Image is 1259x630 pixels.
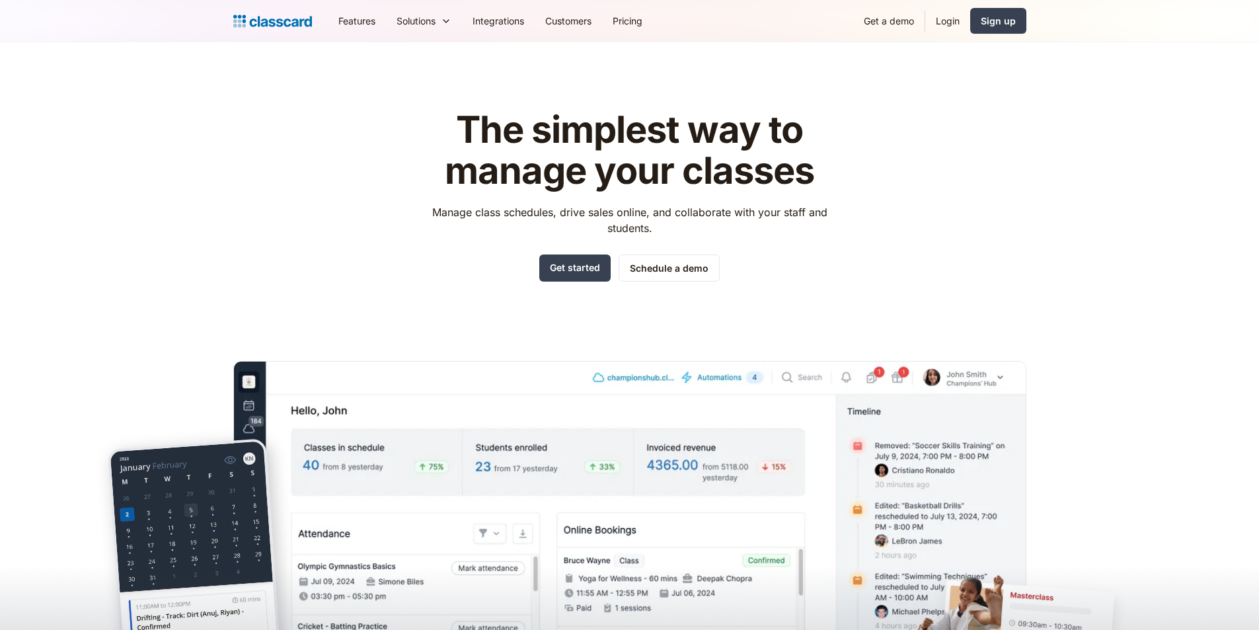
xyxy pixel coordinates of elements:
div: Solutions [386,6,462,36]
a: Get a demo [853,6,925,36]
a: Sign up [970,8,1026,34]
a: Features [328,6,386,36]
div: Solutions [397,14,436,28]
a: Schedule a demo [619,255,720,282]
a: Integrations [462,6,535,36]
p: Manage class schedules, drive sales online, and collaborate with your staff and students. [420,204,839,236]
a: Customers [535,6,602,36]
div: Sign up [981,14,1016,28]
a: Get started [539,255,611,282]
a: Login [925,6,970,36]
h1: The simplest way to manage your classes [420,110,839,191]
a: Pricing [602,6,653,36]
a: home [233,12,312,30]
